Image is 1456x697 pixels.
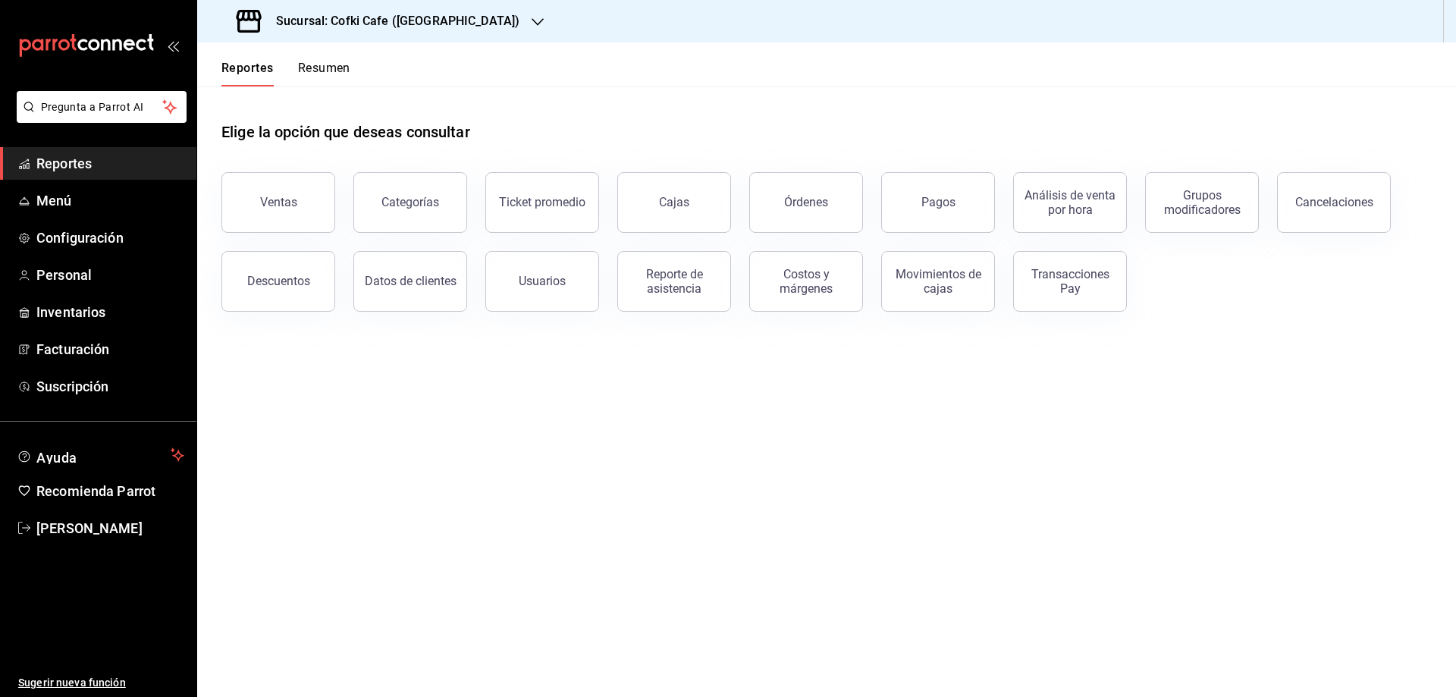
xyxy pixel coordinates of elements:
span: [PERSON_NAME] [36,518,184,538]
button: Datos de clientes [353,251,467,312]
button: Descuentos [221,251,335,312]
button: Ticket promedio [485,172,599,233]
a: Pregunta a Parrot AI [11,110,187,126]
button: Órdenes [749,172,863,233]
button: Pregunta a Parrot AI [17,91,187,123]
span: Sugerir nueva función [18,675,184,691]
span: Ayuda [36,446,165,464]
button: Ventas [221,172,335,233]
button: Costos y márgenes [749,251,863,312]
button: open_drawer_menu [167,39,179,52]
button: Grupos modificadores [1145,172,1259,233]
div: Reporte de asistencia [627,267,721,296]
div: Ticket promedio [499,195,585,209]
span: Suscripción [36,376,184,397]
button: Transacciones Pay [1013,251,1127,312]
button: Categorías [353,172,467,233]
button: Cajas [617,172,731,233]
button: Reportes [221,61,274,86]
h1: Elige la opción que deseas consultar [221,121,470,143]
span: Recomienda Parrot [36,481,184,501]
button: Movimientos de cajas [881,251,995,312]
div: Usuarios [519,274,566,288]
div: Categorías [381,195,439,209]
span: Menú [36,190,184,211]
div: Pagos [921,195,955,209]
div: Órdenes [784,195,828,209]
span: Personal [36,265,184,285]
h3: Sucursal: Cofki Cafe ([GEOGRAPHIC_DATA]) [264,12,519,30]
span: Facturación [36,339,184,359]
div: Movimientos de cajas [891,267,985,296]
div: Transacciones Pay [1023,267,1117,296]
div: Datos de clientes [365,274,457,288]
button: Usuarios [485,251,599,312]
div: Grupos modificadores [1155,188,1249,217]
div: Ventas [260,195,297,209]
div: Cajas [659,195,689,209]
button: Pagos [881,172,995,233]
button: Reporte de asistencia [617,251,731,312]
div: Costos y márgenes [759,267,853,296]
span: Inventarios [36,302,184,322]
button: Cancelaciones [1277,172,1391,233]
div: navigation tabs [221,61,350,86]
span: Configuración [36,228,184,248]
div: Análisis de venta por hora [1023,188,1117,217]
button: Análisis de venta por hora [1013,172,1127,233]
span: Reportes [36,153,184,174]
div: Descuentos [247,274,310,288]
span: Pregunta a Parrot AI [41,99,163,115]
button: Resumen [298,61,350,86]
div: Cancelaciones [1295,195,1373,209]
